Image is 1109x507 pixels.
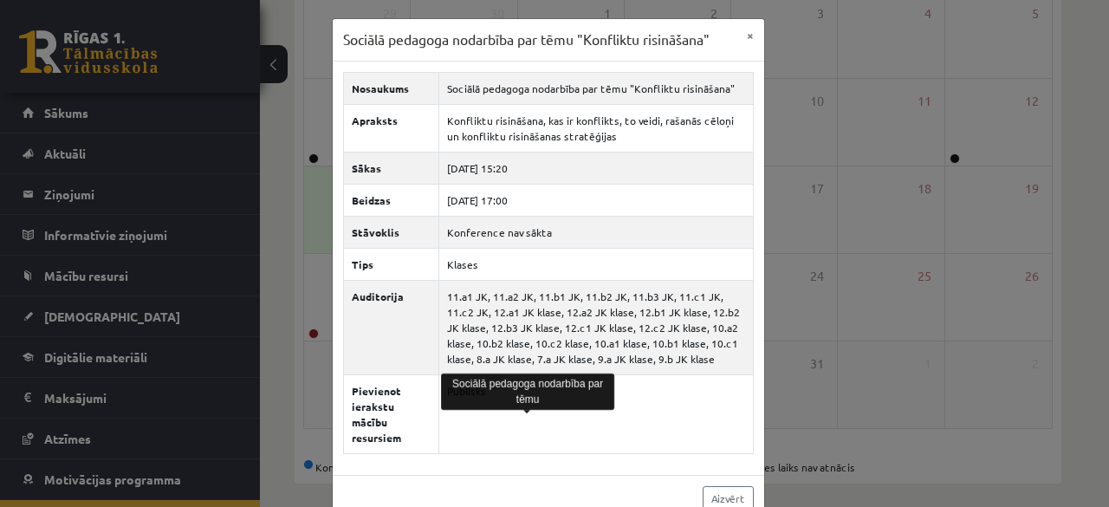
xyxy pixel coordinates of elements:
div: Sociālā pedagoga nodarbība par tēmu [441,374,614,410]
td: 11.a1 JK, 11.a2 JK, 11.b1 JK, 11.b2 JK, 11.b3 JK, 11.c1 JK, 11.c2 JK, 12.a1 JK klase, 12.a2 JK kl... [439,280,753,374]
th: Apraksts [343,104,439,152]
td: Klases [439,248,753,280]
th: Pievienot ierakstu mācību resursiem [343,374,439,453]
th: Auditorija [343,280,439,374]
td: Publisks [439,374,753,453]
th: Tips [343,248,439,280]
td: Sociālā pedagoga nodarbība par tēmu "Konfliktu risināšana" [439,72,753,104]
button: × [736,19,764,52]
td: Konference nav sākta [439,216,753,248]
td: Konfliktu risināšana, kas ir konflikts, to veidi, rašanās cēloņi un konfliktu risināšanas stratēģ... [439,104,753,152]
th: Stāvoklis [343,216,439,248]
th: Nosaukums [343,72,439,104]
th: Beidzas [343,184,439,216]
h3: Sociālā pedagoga nodarbība par tēmu "Konfliktu risināšana" [343,29,710,50]
td: [DATE] 15:20 [439,152,753,184]
th: Sākas [343,152,439,184]
td: [DATE] 17:00 [439,184,753,216]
